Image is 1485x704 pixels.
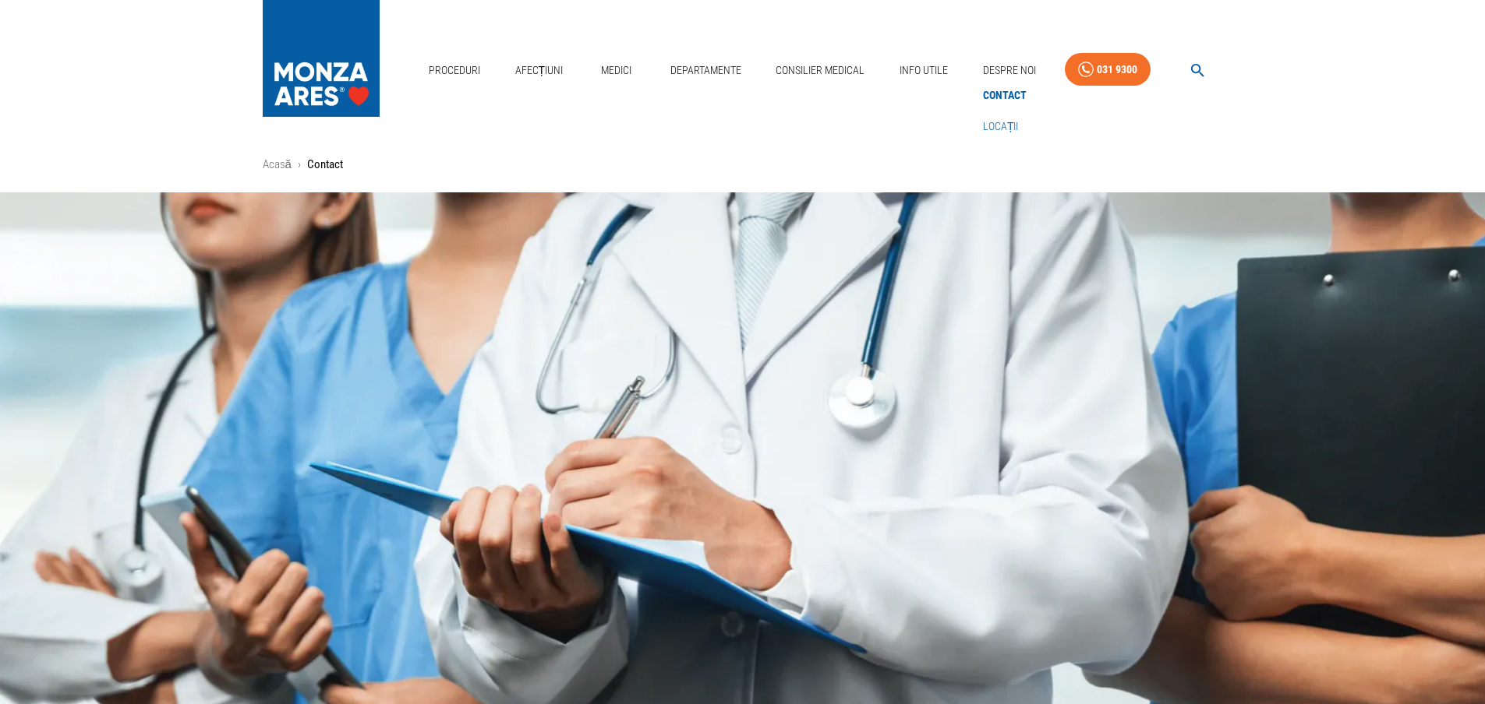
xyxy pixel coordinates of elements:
a: Afecțiuni [509,55,570,86]
a: Departamente [664,55,748,86]
p: Contact [307,156,343,174]
li: › [298,156,301,174]
div: Contact [977,79,1033,111]
a: Despre Noi [977,55,1042,86]
a: 031 9300 [1065,53,1151,86]
a: Locații [980,114,1022,139]
a: Medici [592,55,642,86]
nav: breadcrumb [263,156,1223,174]
div: 031 9300 [1097,60,1137,79]
a: Proceduri [423,55,486,86]
div: Locații [977,111,1033,143]
nav: secondary mailbox folders [977,79,1033,143]
a: Acasă [263,157,292,171]
a: Info Utile [893,55,954,86]
a: Contact [980,83,1030,108]
a: Consilier Medical [769,55,871,86]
